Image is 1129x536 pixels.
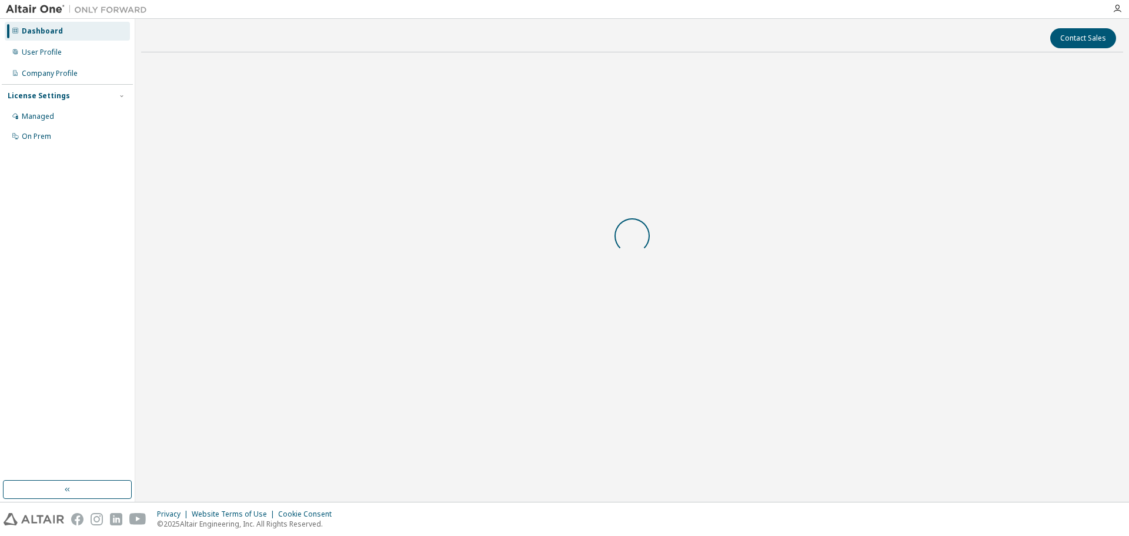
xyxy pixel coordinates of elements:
div: Website Terms of Use [192,510,278,519]
img: facebook.svg [71,513,83,525]
div: Dashboard [22,26,63,36]
div: Company Profile [22,69,78,78]
div: Privacy [157,510,192,519]
div: User Profile [22,48,62,57]
img: Altair One [6,4,153,15]
img: linkedin.svg [110,513,122,525]
div: Cookie Consent [278,510,339,519]
img: youtube.svg [129,513,146,525]
button: Contact Sales [1050,28,1116,48]
img: altair_logo.svg [4,513,64,525]
img: instagram.svg [91,513,103,525]
div: Managed [22,112,54,121]
div: License Settings [8,91,70,101]
p: © 2025 Altair Engineering, Inc. All Rights Reserved. [157,519,339,529]
div: On Prem [22,132,51,141]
